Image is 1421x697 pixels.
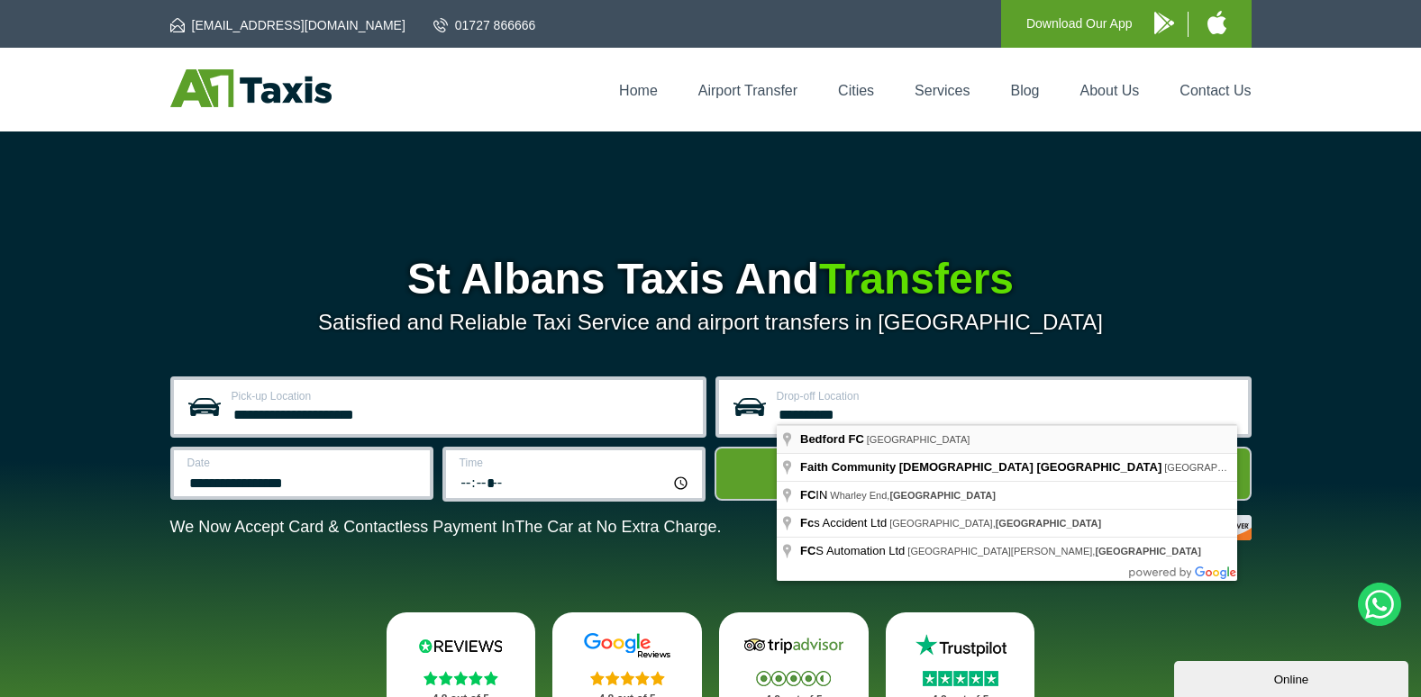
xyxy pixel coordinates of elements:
span: Wharley End, [830,490,996,501]
span: S Automation Ltd [800,544,907,557]
img: A1 Taxis iPhone App [1207,11,1226,34]
img: Google [573,632,681,659]
label: Time [460,457,691,468]
span: The Car at No Extra Charge. [515,518,721,536]
h1: St Albans Taxis And [170,258,1252,301]
img: Stars [424,671,498,685]
p: Satisfied and Reliable Taxi Service and airport transfers in [GEOGRAPHIC_DATA] [170,310,1252,335]
span: Bedford FC [800,432,864,446]
span: FC [800,544,815,557]
span: [GEOGRAPHIC_DATA] [1095,546,1201,557]
span: [GEOGRAPHIC_DATA], [889,518,1101,529]
a: [EMAIL_ADDRESS][DOMAIN_NAME] [170,16,405,34]
span: [GEOGRAPHIC_DATA][PERSON_NAME], [907,546,1201,557]
a: Cities [838,83,874,98]
a: About Us [1080,83,1140,98]
img: Tripadvisor [740,632,848,659]
span: s Accident Ltd [800,516,889,530]
p: We Now Accept Card & Contactless Payment In [170,518,722,537]
span: [GEOGRAPHIC_DATA], [1164,462,1376,473]
label: Drop-off Location [777,391,1237,402]
p: Download Our App [1026,13,1133,35]
iframe: chat widget [1174,657,1412,697]
span: Faith Community [DEMOGRAPHIC_DATA] [GEOGRAPHIC_DATA] [800,460,1161,474]
img: Reviews.io [406,632,515,659]
button: Get Quote [715,447,1252,501]
span: [GEOGRAPHIC_DATA] [889,490,996,501]
a: Contact Us [1180,83,1251,98]
a: Blog [1010,83,1039,98]
img: A1 Taxis St Albans LTD [170,69,332,107]
label: Pick-up Location [232,391,692,402]
span: Transfers [819,255,1014,303]
img: Stars [923,671,998,686]
img: A1 Taxis Android App [1154,12,1174,34]
img: Trustpilot [906,632,1015,659]
a: 01727 866666 [433,16,536,34]
a: Home [619,83,658,98]
span: [GEOGRAPHIC_DATA] [996,518,1102,529]
img: Stars [756,671,831,686]
span: IN [800,488,830,502]
span: [GEOGRAPHIC_DATA] [867,434,970,445]
label: Date [187,457,419,468]
a: Services [915,83,970,98]
span: Fc [800,516,814,530]
a: Airport Transfer [698,83,797,98]
img: Stars [590,671,665,685]
span: FC [800,488,815,502]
